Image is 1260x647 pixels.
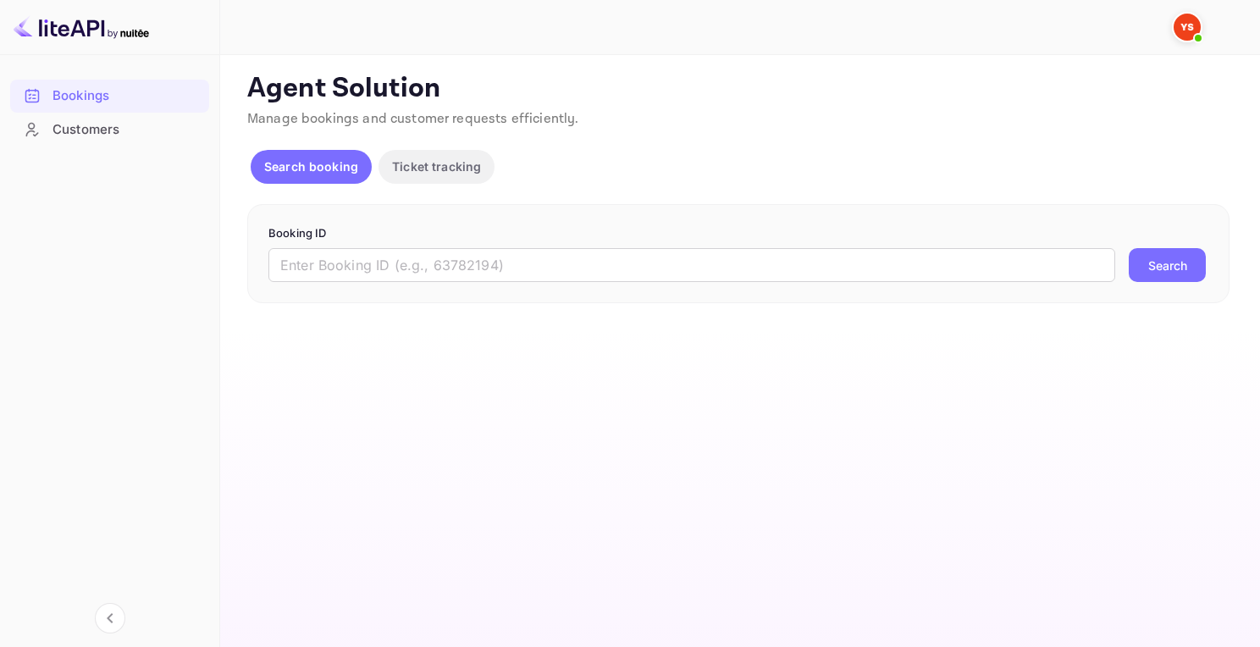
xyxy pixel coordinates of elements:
p: Booking ID [268,225,1208,242]
img: LiteAPI logo [14,14,149,41]
div: Bookings [10,80,209,113]
img: Yandex Support [1174,14,1201,41]
button: Search [1129,248,1206,282]
p: Agent Solution [247,72,1230,106]
div: Customers [10,113,209,147]
div: Bookings [52,86,201,106]
a: Customers [10,113,209,145]
span: Manage bookings and customer requests efficiently. [247,110,579,128]
p: Ticket tracking [392,158,481,175]
div: Customers [52,120,201,140]
a: Bookings [10,80,209,111]
input: Enter Booking ID (e.g., 63782194) [268,248,1115,282]
p: Search booking [264,158,358,175]
button: Collapse navigation [95,603,125,633]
